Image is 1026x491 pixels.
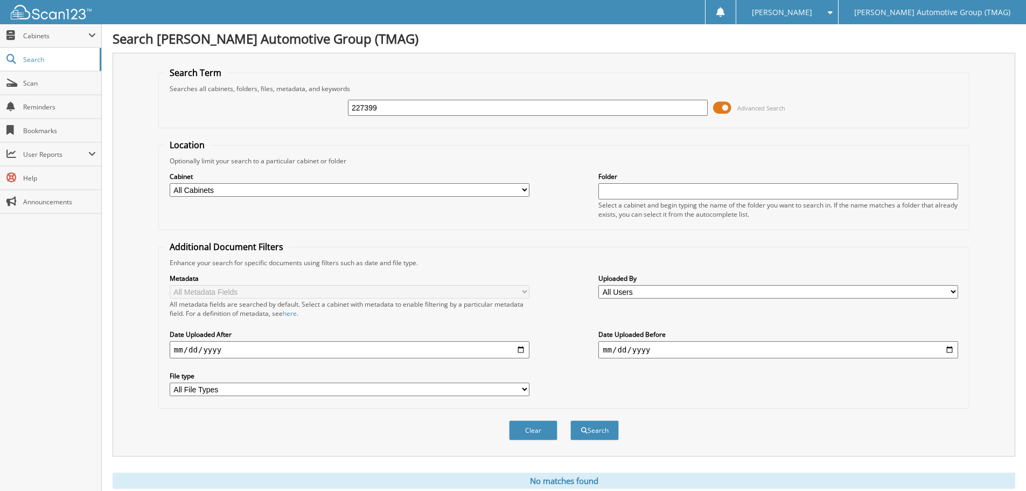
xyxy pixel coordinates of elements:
[23,126,96,135] span: Bookmarks
[23,197,96,206] span: Announcements
[170,341,529,358] input: start
[598,172,958,181] label: Folder
[737,104,785,112] span: Advanced Search
[752,9,812,16] span: [PERSON_NAME]
[972,439,1026,491] iframe: Chat Widget
[170,371,529,381] label: File type
[164,84,964,93] div: Searches all cabinets, folders, files, metadata, and keywords
[598,341,958,358] input: end
[854,9,1010,16] span: [PERSON_NAME] Automotive Group (TMAG)
[598,274,958,283] label: Uploaded By
[23,150,88,159] span: User Reports
[113,473,1015,489] div: No matches found
[170,274,529,283] label: Metadata
[164,258,964,267] div: Enhance your search for specific documents using filters such as date and file type.
[23,31,88,40] span: Cabinets
[164,241,289,253] legend: Additional Document Filters
[509,420,557,440] button: Clear
[598,330,958,339] label: Date Uploaded Before
[170,300,529,318] div: All metadata fields are searched by default. Select a cabinet with metadata to enable filtering b...
[570,420,619,440] button: Search
[170,330,529,339] label: Date Uploaded After
[11,5,92,19] img: scan123-logo-white.svg
[23,174,96,183] span: Help
[170,172,529,181] label: Cabinet
[598,200,958,219] div: Select a cabinet and begin typing the name of the folder you want to search in. If the name match...
[283,309,297,318] a: here
[23,102,96,112] span: Reminders
[23,79,96,88] span: Scan
[164,67,227,79] legend: Search Term
[164,156,964,165] div: Optionally limit your search to a particular cabinet or folder
[113,30,1015,47] h1: Search [PERSON_NAME] Automotive Group (TMAG)
[23,55,94,64] span: Search
[164,139,210,151] legend: Location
